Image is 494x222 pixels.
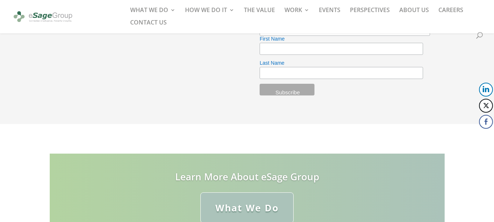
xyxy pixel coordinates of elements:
[12,8,73,25] img: eSage Group
[185,7,234,20] a: HOW WE DO IT
[479,83,493,97] button: LinkedIn Share
[260,60,284,66] font: Last Name
[399,7,429,20] a: ABOUT US
[244,7,275,20] a: THE VALUE
[175,170,319,183] a: Learn More About eSage Group
[479,115,493,129] button: Facebook Share
[260,84,314,95] input: Subscribe
[350,7,390,20] a: PERSPECTIVES
[438,7,463,20] a: CAREERS
[130,20,167,32] a: CONTACT US
[260,36,284,42] font: First Name
[130,7,176,20] a: WHAT WE DO
[284,7,309,20] a: WORK
[479,99,493,113] button: Twitter Share
[319,7,340,20] a: EVENTS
